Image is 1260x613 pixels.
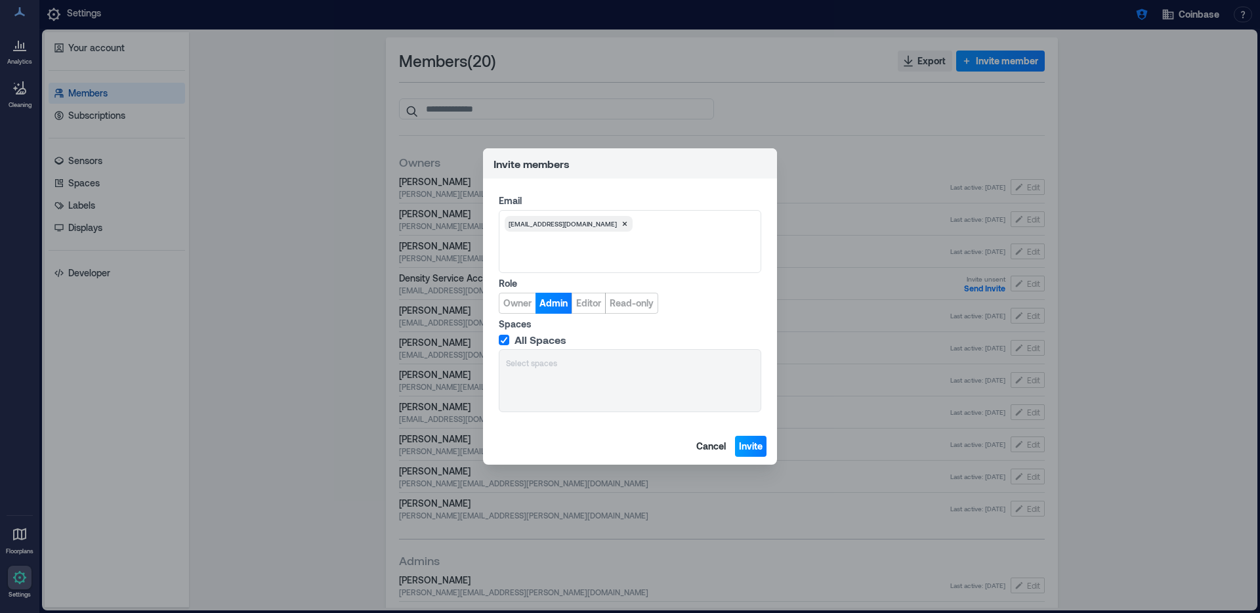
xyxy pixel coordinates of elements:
span: Editor [576,297,601,310]
label: Spaces [499,318,759,331]
label: Email [499,194,759,207]
button: Admin [535,293,572,314]
span: Cancel [696,440,726,453]
button: Read-only [605,293,658,314]
span: [EMAIL_ADDRESS][DOMAIN_NAME] [509,219,617,229]
span: Read-only [610,297,654,310]
button: Cancel [692,436,730,457]
label: Role [499,277,759,290]
button: Owner [499,293,536,314]
span: Invite [739,440,763,453]
header: Invite members [483,148,777,179]
span: Admin [539,297,568,310]
button: Invite [735,436,766,457]
button: Editor [572,293,606,314]
span: All Spaces [514,333,566,347]
span: Owner [503,297,532,310]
